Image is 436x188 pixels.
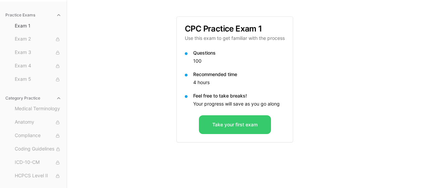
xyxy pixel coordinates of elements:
[193,50,285,56] p: Questions
[199,115,271,134] button: Take your first exam
[3,93,64,104] button: Category Practice
[12,47,64,58] button: Exam 3
[15,105,61,113] span: Medical Terminology
[193,92,285,99] p: Feel free to take breaks!
[12,20,64,31] button: Exam 1
[12,130,64,141] button: Compliance
[12,61,64,71] button: Exam 4
[12,34,64,45] button: Exam 2
[193,101,285,107] p: Your progress will save as you go along
[15,132,61,139] span: Compliance
[12,74,64,85] button: Exam 5
[3,10,64,20] button: Practice Exams
[185,35,285,42] p: Use this exam to get familiar with the process
[15,22,61,29] span: Exam 1
[12,144,64,154] button: Coding Guidelines
[15,159,61,166] span: ICD-10-CM
[15,49,61,56] span: Exam 3
[15,172,61,180] span: HCPCS Level II
[185,25,285,33] h3: CPC Practice Exam 1
[12,171,64,181] button: HCPCS Level II
[12,117,64,128] button: Anatomy
[12,157,64,168] button: ICD-10-CM
[193,71,285,78] p: Recommended time
[15,62,61,70] span: Exam 4
[193,58,285,64] p: 100
[15,76,61,83] span: Exam 5
[15,119,61,126] span: Anatomy
[193,79,285,86] p: 4 hours
[12,104,64,114] button: Medical Terminology
[15,145,61,153] span: Coding Guidelines
[15,36,61,43] span: Exam 2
